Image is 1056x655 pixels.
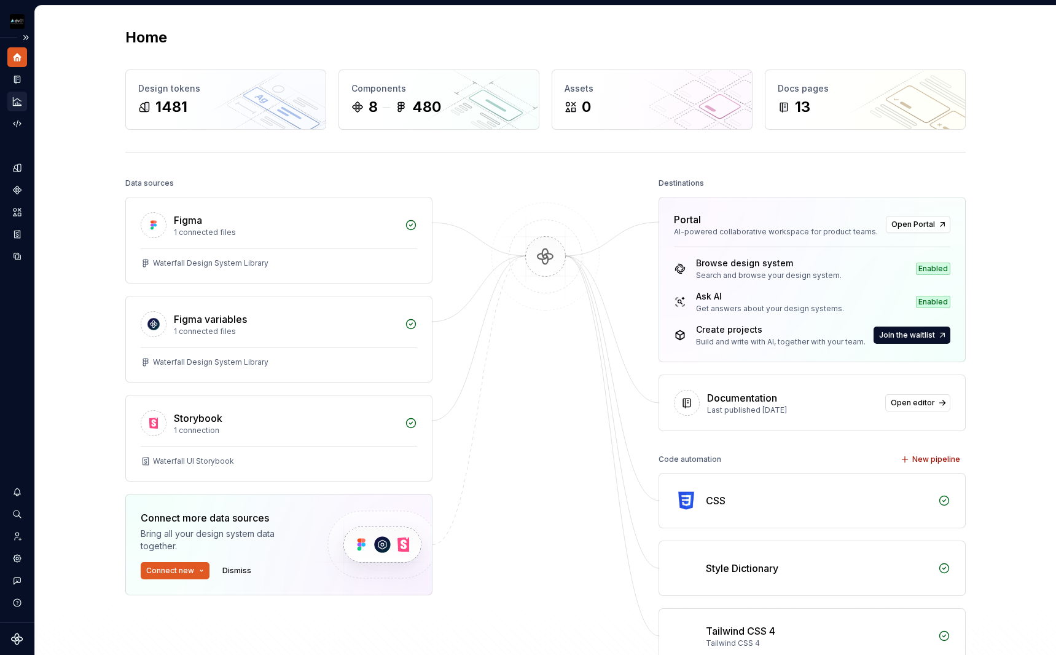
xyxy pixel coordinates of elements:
svg: Supernova Logo [11,633,23,645]
div: Assets [565,82,740,95]
div: Storybook [174,411,222,426]
a: Invite team [7,526,27,546]
div: Browse design system [696,257,842,269]
div: AI-powered collaborative workspace for product teams. [674,227,878,237]
div: Last published [DATE] [707,405,878,415]
a: Assets0 [552,69,753,130]
div: Enabled [916,296,950,308]
span: New pipeline [912,455,960,464]
div: Portal [674,212,701,227]
a: Docs pages13 [765,69,966,130]
div: Waterfall Design System Library [153,258,268,268]
div: Tailwind CSS 4 [706,638,931,648]
div: 1 connected files [174,327,397,336]
a: Components8480 [338,69,539,130]
a: Design tokens [7,158,27,178]
div: Ask AI [696,290,844,303]
div: Style Dictionary [706,561,778,576]
a: Storybook stories [7,224,27,244]
button: Expand sidebar [17,29,34,46]
a: Settings [7,549,27,568]
div: Get answers about your design systems. [696,304,844,314]
a: Open editor [885,394,950,411]
a: Design tokens1481 [125,69,326,130]
div: 8 [369,97,378,117]
div: Enabled [916,263,950,275]
div: Tailwind CSS 4 [706,624,775,638]
a: Data sources [7,247,27,266]
span: Open Portal [891,220,935,229]
a: Storybook1 connectionWaterfall UI Storybook [125,395,432,482]
button: Dismiss [217,562,257,579]
div: Search and browse your design system. [696,271,842,280]
div: Code automation [659,451,721,468]
div: Figma [174,213,202,228]
div: Data sources [125,175,174,192]
div: 1 connected files [174,228,397,237]
a: Assets [7,202,27,222]
div: Bring all your design system data together. [141,528,307,552]
a: Open Portal [886,216,950,233]
a: Components [7,180,27,200]
div: Components [351,82,526,95]
a: Figma1 connected filesWaterfall Design System Library [125,197,432,284]
div: Waterfall UI Storybook [153,456,234,466]
div: Create projects [696,324,866,336]
h2: Home [125,28,167,47]
img: 7a0241b0-c510-47ef-86be-6cc2f0d29437.png [10,14,25,29]
div: CSS [706,493,726,508]
div: Destinations [659,175,704,192]
button: Search ⌘K [7,504,27,524]
span: Open editor [891,398,935,408]
span: Connect new [146,566,194,576]
div: Connect more data sources [141,510,307,525]
a: Figma variables1 connected filesWaterfall Design System Library [125,296,432,383]
button: Contact support [7,571,27,590]
div: 480 [412,97,441,117]
div: 1 connection [174,426,397,435]
div: Design tokens [138,82,313,95]
span: Join the waitlist [879,330,935,340]
div: 1481 [155,97,187,117]
span: Dismiss [222,566,251,576]
a: Code automation [7,114,27,133]
a: Analytics [7,92,27,111]
div: Documentation [707,391,777,405]
div: Waterfall Design System Library [153,357,268,367]
button: Connect new [141,562,209,579]
a: Documentation [7,69,27,89]
button: Notifications [7,482,27,502]
a: Home [7,47,27,67]
div: Docs pages [778,82,953,95]
div: Build and write with AI, together with your team. [696,337,866,347]
div: Figma variables [174,312,247,327]
div: 13 [795,97,810,117]
a: Join the waitlist [874,327,950,344]
div: 0 [582,97,591,117]
button: New pipeline [897,451,966,468]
